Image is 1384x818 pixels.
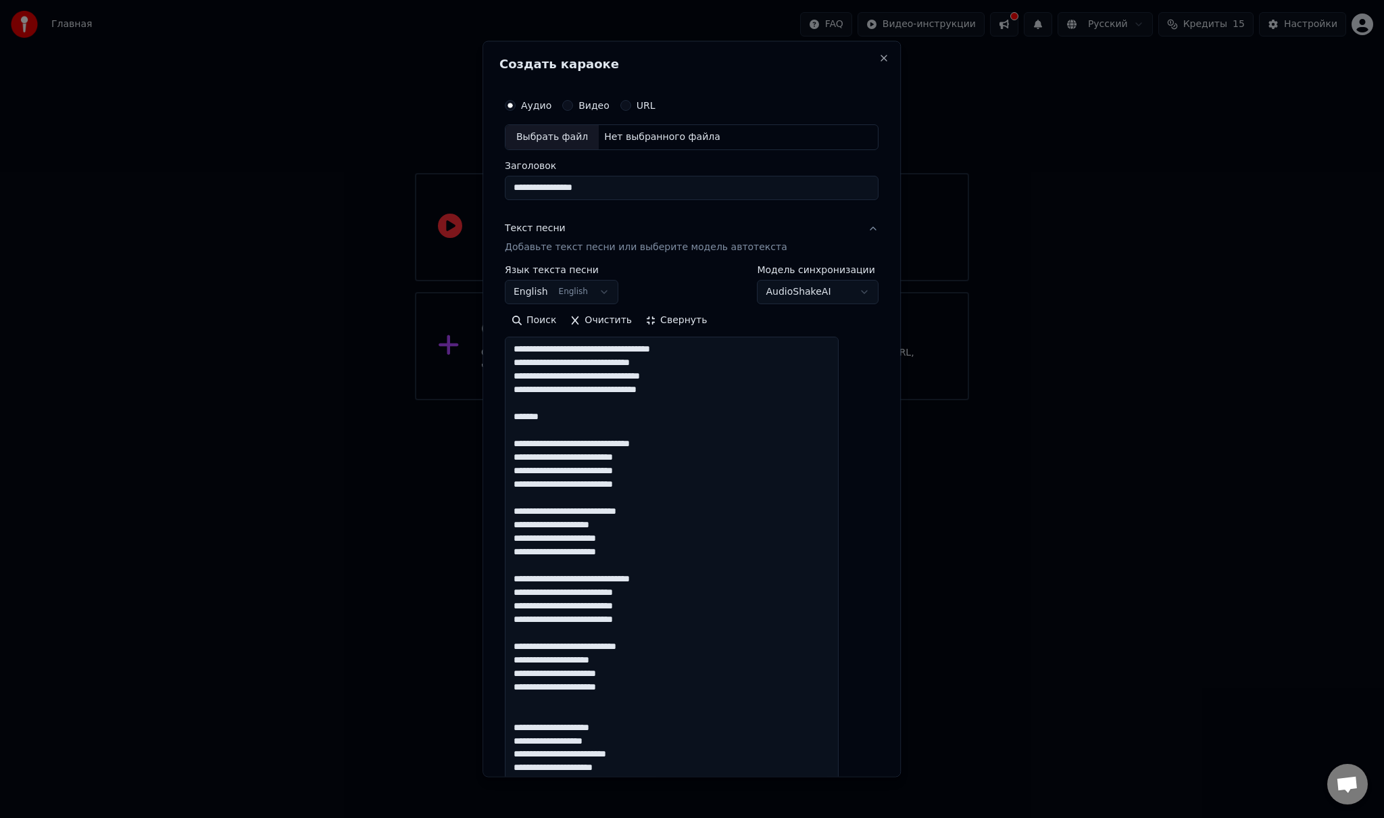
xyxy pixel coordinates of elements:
p: Добавьте текст песни или выберите модель автотекста [505,240,787,254]
div: Текст песни [505,221,566,235]
div: Нет выбранного файла [599,130,726,144]
label: Заголовок [505,160,879,170]
button: Текст песниДобавьте текст песни или выберите модель автотекста [505,210,879,264]
label: Видео [578,101,610,110]
label: Аудио [521,101,551,110]
button: Очистить [564,309,639,331]
button: Свернуть [639,309,714,331]
div: Выбрать файл [505,125,599,149]
button: Поиск [505,309,563,331]
label: Язык текста песни [505,264,618,274]
h2: Создать караоке [499,58,884,70]
label: URL [637,101,656,110]
label: Модель синхронизации [758,264,879,274]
